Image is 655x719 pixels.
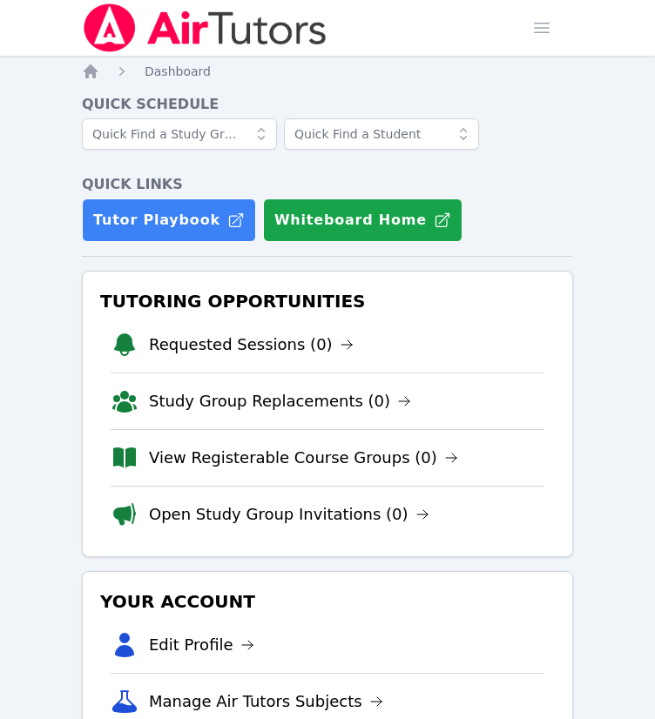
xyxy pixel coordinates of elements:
img: Air Tutors [82,3,328,52]
a: Requested Sessions (0) [149,333,354,357]
a: View Registerable Course Groups (0) [149,446,458,470]
a: Tutor Playbook [82,198,256,242]
input: Quick Find a Study Group [82,118,277,150]
a: Study Group Replacements (0) [149,389,411,413]
h4: Quick Schedule [82,94,573,115]
h3: Your Account [97,586,558,617]
nav: Breadcrumb [82,63,573,80]
a: Open Study Group Invitations (0) [149,502,429,527]
a: Dashboard [145,63,211,80]
button: Whiteboard Home [263,198,463,242]
span: Dashboard [145,64,211,78]
a: Manage Air Tutors Subjects [149,689,383,714]
h4: Quick Links [82,174,573,195]
h3: Tutoring Opportunities [97,286,558,317]
input: Quick Find a Student [284,118,479,150]
a: Edit Profile [149,633,254,657]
